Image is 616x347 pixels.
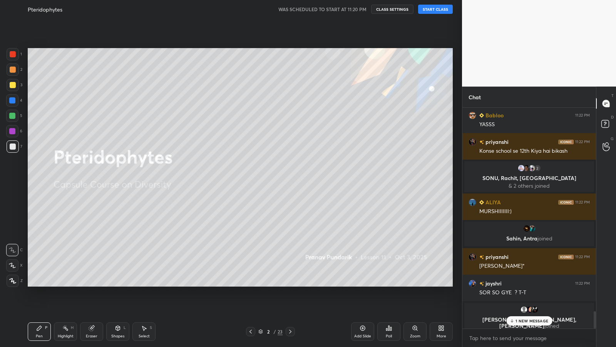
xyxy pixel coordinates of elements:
img: 90ab04a0e5cb48bfb41ec7bfe325bc18.jpg [523,225,531,232]
div: 2 [264,329,272,334]
div: X [6,259,23,272]
div: 7 [7,140,22,153]
p: T [611,93,614,98]
img: 7006d4c7669e48eb9e942bfc7f5ac3dc.jpg [469,253,476,261]
div: MURSHIIIIIII:) [479,208,590,215]
span: joined [544,322,559,329]
div: Highlight [58,334,74,338]
p: & 2 others joined [469,183,589,189]
img: default.png [520,306,528,314]
h5: WAS SCHEDULED TO START AT 11:20 PM [278,6,367,13]
div: C [6,244,23,256]
p: [PERSON_NAME], [PERSON_NAME], [PERSON_NAME] [469,317,589,329]
div: 3 [7,79,22,91]
div: 11:22 PM [575,281,590,286]
div: Zoom [410,334,420,338]
span: joined [537,235,552,242]
img: iconic-dark.1390631f.png [558,255,574,259]
div: L [124,326,126,330]
div: Pen [36,334,43,338]
img: a30c86dbdcae4997bb27c8833ae2dd09.jpg [469,199,476,206]
h6: Babloo [484,111,504,119]
img: 6d5f8caba86f41538d428a4ec16f1e1d.jpg [528,225,536,232]
div: Shapes [111,334,124,338]
div: Add Slide [354,334,371,338]
div: Select [139,334,150,338]
img: 46b5fff2a06b4a488599d2e6fa4872ab.jpg [469,280,476,287]
div: 5 [6,110,22,122]
h6: priyanshi [484,253,509,261]
img: 5b2434f68ceb4d3b87e611399e77813f.jpg [528,164,536,172]
img: Learner_Badge_beginner_1_8b307cf2a0.svg [479,113,484,118]
div: 11:22 PM [575,255,590,259]
div: 4 [6,94,22,107]
img: a42f4d6ad76840c8b0325a627f4204cf.jpg [523,164,531,172]
div: / [274,329,276,334]
p: Sahin, Antra [469,235,589,242]
p: SONU, Rachit, [GEOGRAPHIC_DATA] [469,175,589,181]
h6: ALIYA [484,198,501,206]
p: G [611,136,614,142]
h4: Pteridophytes [28,6,62,13]
div: 6 [6,125,22,137]
div: H [71,326,74,330]
img: iconic-dark.1390631f.png [558,140,574,144]
img: no-rating-badge.077c3623.svg [479,282,484,286]
p: 1 NEW MESSAGE [516,319,548,323]
button: CLASS SETTINGS [371,5,413,14]
img: iconic-dark.1390631f.png [558,200,574,205]
button: START CLASS [418,5,453,14]
div: YASSS [479,121,590,128]
img: no-rating-badge.077c3623.svg [479,140,484,144]
div: Poll [386,334,392,338]
img: 23894824c28e46deb15638d38d711771.jpg [531,306,539,314]
img: 7006d4c7669e48eb9e942bfc7f5ac3dc.jpg [469,138,476,146]
h6: jayshri [484,279,502,287]
div: More [437,334,446,338]
div: [PERSON_NAME]* [479,262,590,270]
div: grid [462,108,596,329]
div: 11:22 PM [575,140,590,144]
div: Z [7,275,23,287]
p: Chat [462,87,487,107]
img: ad794eb089c54171b2fd7fc8b2e393e1.jpg [526,306,533,314]
div: 11:22 PM [575,200,590,205]
div: 2 [7,63,22,76]
img: 4d9cb3d764214c7188df965cc57dda8c.jpg [517,164,525,172]
img: Learner_Badge_beginner_1_8b307cf2a0.svg [479,200,484,205]
div: 11:22 PM [575,113,590,118]
div: SOR SO GYE ? T-T [479,289,590,297]
img: dbf02de806e74a989377cc0bba6612f3.jpg [469,112,476,119]
div: S [150,326,152,330]
div: P [45,326,47,330]
div: 23 [278,328,283,335]
p: D [611,114,614,120]
div: 1 [7,48,22,60]
div: 2 [534,164,541,172]
h6: priyanshi [484,138,509,146]
div: Eraser [86,334,97,338]
img: no-rating-badge.077c3623.svg [479,255,484,259]
div: Konse school se 12th Kiya hai bikash [479,147,590,155]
